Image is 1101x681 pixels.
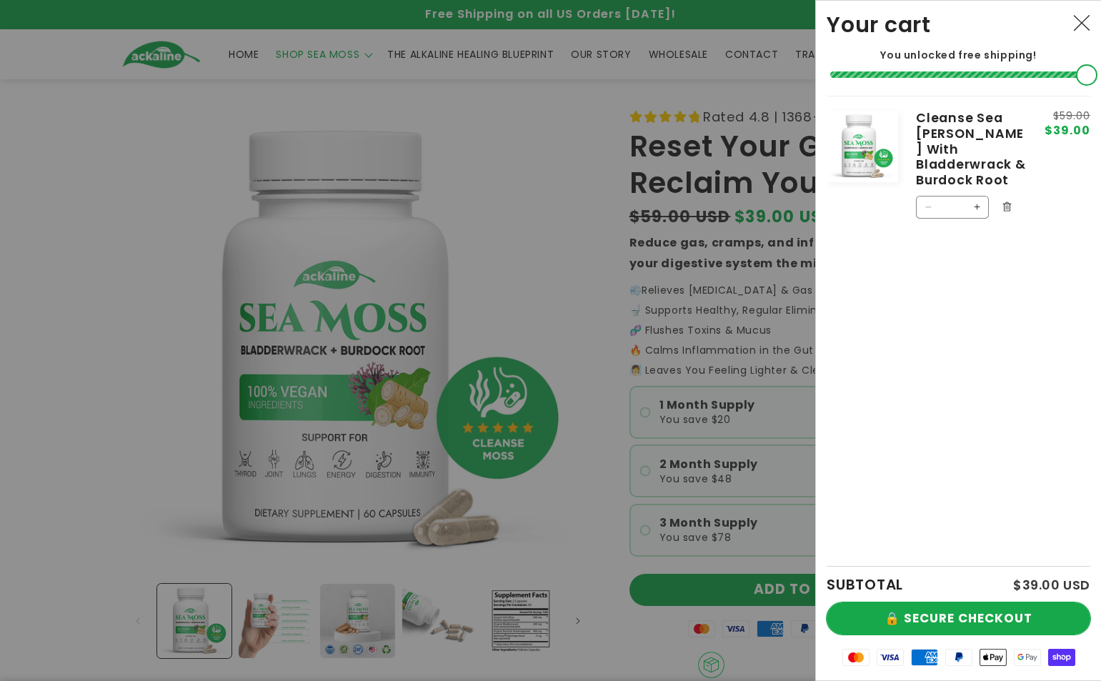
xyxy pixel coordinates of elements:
a: Cleanse Sea [PERSON_NAME] With Bladderwrack & Burdock Root [916,111,1026,188]
button: Remove Cleanse Sea Moss With Bladderwrack & Burdock Root [996,196,1017,217]
button: Close [1066,8,1097,39]
input: Quantity for Cleanse Sea Moss With Bladderwrack &amp; Burdock Root [940,196,965,219]
span: $39.00 [1045,125,1090,136]
s: $59.00 [1045,111,1090,121]
h2: SUBTOTAL [827,577,903,592]
p: $39.00 USD [1013,579,1090,592]
p: You unlocked free shipping! [827,49,1090,61]
h2: Your cart [827,11,931,38]
button: 🔒 SECURE CHECKOUT [827,602,1090,635]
